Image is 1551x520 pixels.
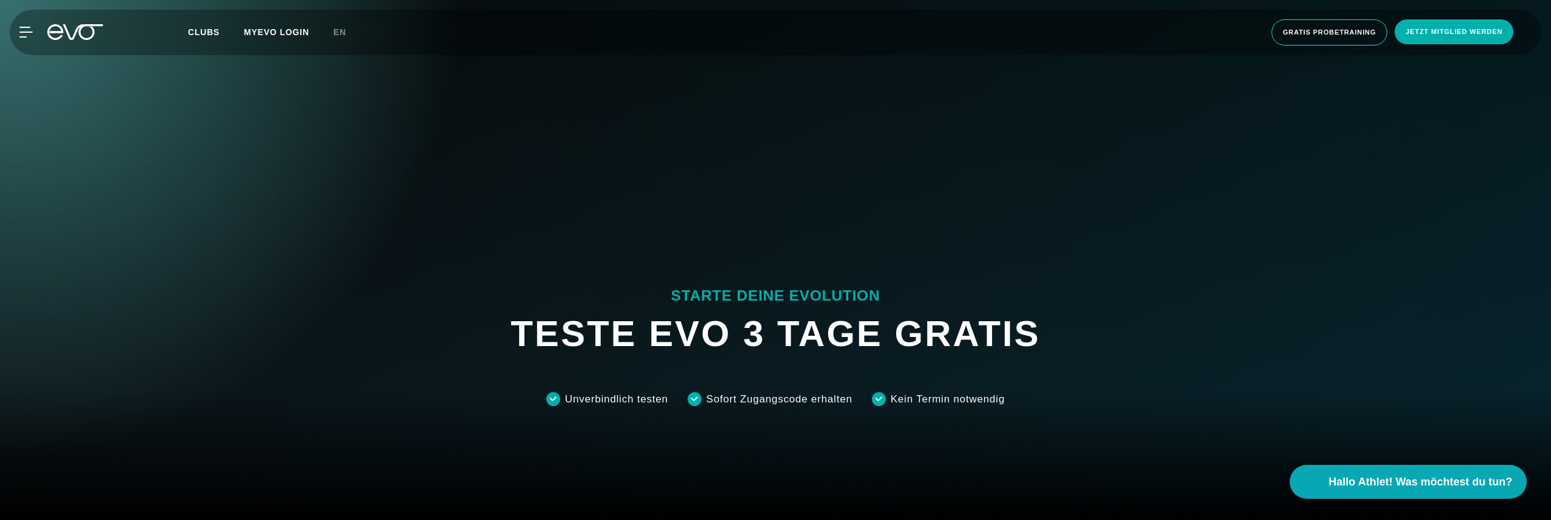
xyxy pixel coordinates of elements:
a: Jetzt Mitglied werden [1391,19,1517,45]
div: Sofort Zugangscode erhalten [706,392,853,407]
div: Kein Termin notwendig [891,392,1005,407]
button: Hallo Athlet! Was möchtest du tun? [1290,465,1527,499]
a: Gratis Probetraining [1268,19,1392,45]
span: Clubs [188,27,219,37]
div: STARTE DEINE EVOLUTION [511,286,1040,305]
a: MYEVO LOGIN [244,27,309,37]
h1: TESTE EVO 3 TAGE GRATIS [511,310,1040,358]
div: Unverbindlich testen [565,392,668,407]
span: Jetzt Mitglied werden [1405,27,1502,37]
span: Gratis Probetraining [1283,27,1376,38]
a: en [333,25,361,39]
a: Clubs [188,27,244,37]
span: Hallo Athlet! Was möchtest du tun? [1328,474,1512,490]
span: en [333,27,346,37]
